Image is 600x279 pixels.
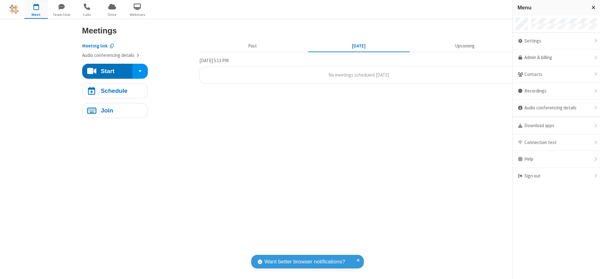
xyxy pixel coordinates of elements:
[414,40,516,52] button: Upcoming
[202,40,303,52] button: Past
[199,57,518,84] section: Today's Meetings
[199,57,228,63] span: [DATE] 5:13 PM
[513,151,600,168] div: Help
[513,168,600,184] div: Sign out
[24,12,48,17] span: Meet
[101,88,127,94] h4: Schedule
[82,83,148,98] button: Schedule
[82,26,518,35] h3: Meetings
[513,49,600,66] a: Admin & billing
[82,43,108,49] span: Copy my meeting room link
[517,5,586,11] h3: Menu
[82,103,148,118] button: Join
[101,107,113,113] h4: Join
[513,134,600,151] div: Connection test
[328,72,389,78] span: No meetings scheduled [DATE]
[101,68,114,74] h4: Start
[308,40,409,52] button: [DATE]
[132,64,147,79] div: Start conference options
[82,64,133,79] button: Start
[9,5,19,14] img: QA Selenium DO NOT DELETE OR CHANGE
[513,117,600,134] div: Download apps
[100,12,124,17] span: Drive
[75,12,98,17] span: Calls
[82,42,114,50] button: Copy my meeting room link
[50,12,73,17] span: Team Chat
[513,33,600,50] div: Settings
[264,258,345,266] span: Want better browser notifications?
[513,66,600,83] div: Contacts
[82,38,195,59] section: Account details
[513,83,600,100] div: Recordings
[513,100,600,117] div: Audio conferencing details
[126,12,149,17] span: Webinars
[82,52,139,59] button: Audio conferencing details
